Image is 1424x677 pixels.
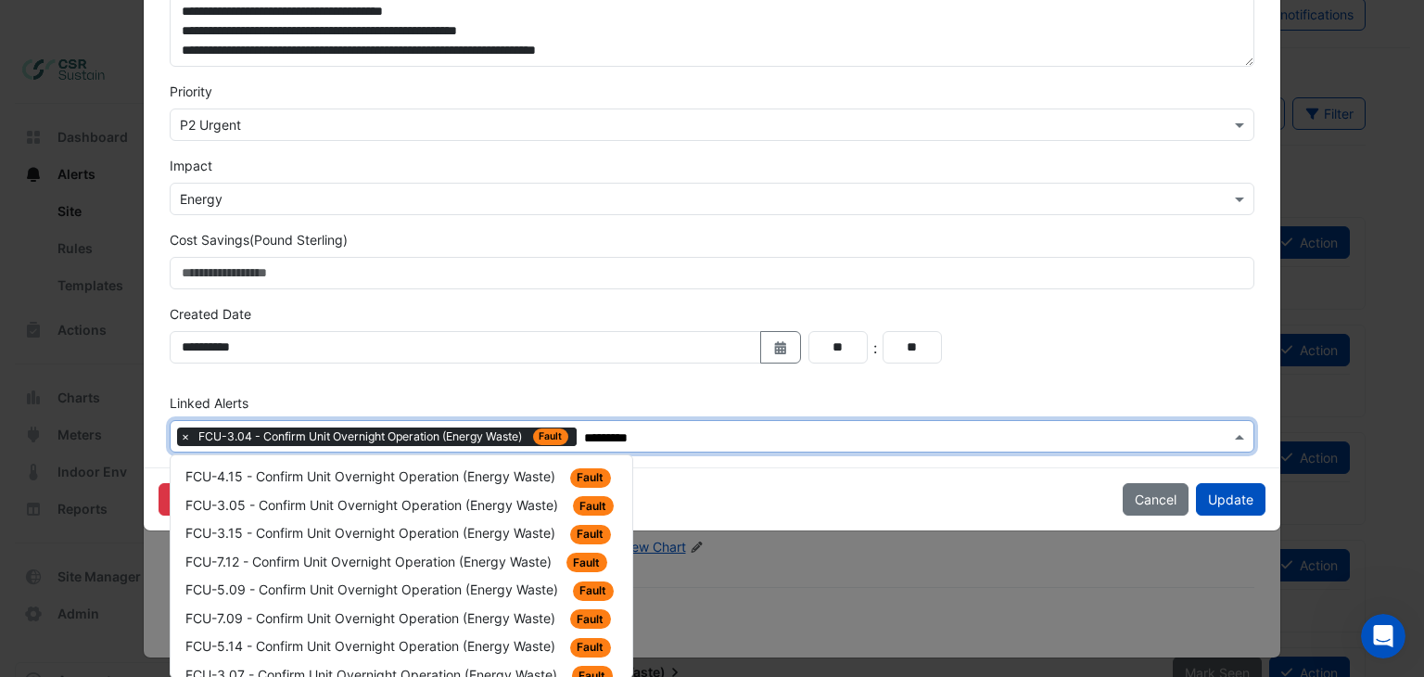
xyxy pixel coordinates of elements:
[185,581,562,597] span: FCU-5.09 - Confirm Unit Overnight Operation (Energy Waste)
[170,82,212,101] label: Priority
[1361,614,1405,658] iframe: Intercom live chat
[159,483,228,516] button: Archive
[1196,483,1265,516] button: Update
[573,496,615,516] span: Fault
[808,331,868,364] input: Hours
[185,468,559,484] span: FCU-4.15 - Confirm Unit Overnight Operation (Energy Waste)
[883,331,942,364] input: Minutes
[170,156,212,175] label: Impact
[177,428,194,446] span: ×
[772,339,789,355] fa-icon: Select Date
[185,610,559,626] span: FCU-7.09 - Confirm Unit Overnight Operation (Energy Waste)
[570,609,612,629] span: Fault
[533,428,569,445] span: Fault
[185,638,559,654] span: FCU-5.14 - Confirm Unit Overnight Operation (Energy Waste)
[570,638,612,658] span: Fault
[170,230,348,249] label: Cost Savings (Pound Sterling)
[170,393,248,413] label: Linked Alerts
[198,428,526,445] span: FCU-3.04 - Confirm Unit Overnight Operation (Energy Waste)
[570,468,612,488] span: Fault
[194,428,578,446] span: FCU-3.04 - Confirm Unit Overnight Operation (Energy Waste)
[185,497,562,513] span: FCU-3.05 - Confirm Unit Overnight Operation (Energy Waste)
[185,525,559,541] span: FCU-3.15 - Confirm Unit Overnight Operation (Energy Waste)
[566,553,608,572] span: Fault
[170,304,251,324] label: Created Date
[573,581,615,601] span: Fault
[1123,483,1189,516] button: Cancel
[185,554,555,569] span: FCU-7.12 - Confirm Unit Overnight Operation (Energy Waste)
[570,525,612,544] span: Fault
[868,337,883,359] div: :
